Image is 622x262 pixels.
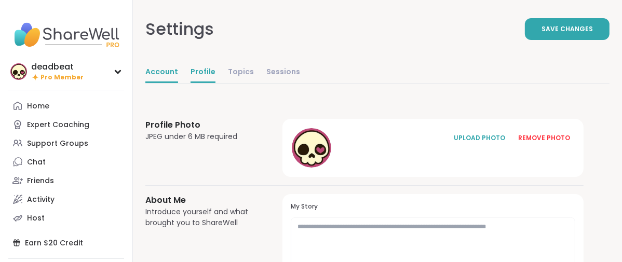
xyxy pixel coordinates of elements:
span: Save Changes [542,24,593,34]
button: REMOVE PHOTO [513,127,575,149]
div: Host [27,213,45,224]
button: Save Changes [525,18,610,40]
button: UPLOAD PHOTO [449,127,511,149]
a: Profile [191,62,215,83]
img: deadbeat [10,63,27,80]
div: Introduce yourself and what brought you to ShareWell [145,206,258,228]
h3: About Me [145,194,258,206]
a: Activity [8,190,124,209]
a: Home [8,96,124,115]
div: Earn $20 Credit [8,233,124,252]
h3: My Story [291,202,575,211]
a: Chat [8,153,124,171]
div: Expert Coaching [27,120,89,130]
a: Host [8,209,124,227]
div: Settings [145,17,214,42]
div: deadbeat [31,61,84,73]
div: Home [27,101,49,112]
div: Friends [27,176,54,186]
h3: Profile Photo [145,119,258,131]
div: Support Groups [27,139,88,149]
a: Sessions [266,62,300,83]
a: Topics [228,62,254,83]
div: Chat [27,157,46,168]
a: Expert Coaching [8,115,124,134]
div: REMOVE PHOTO [518,133,570,143]
a: Support Groups [8,134,124,153]
span: Pro Member [40,73,84,82]
img: ShareWell Nav Logo [8,17,124,53]
div: UPLOAD PHOTO [454,133,506,143]
div: JPEG under 6 MB required [145,131,258,142]
a: Friends [8,171,124,190]
a: Account [145,62,178,83]
div: Activity [27,195,55,205]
